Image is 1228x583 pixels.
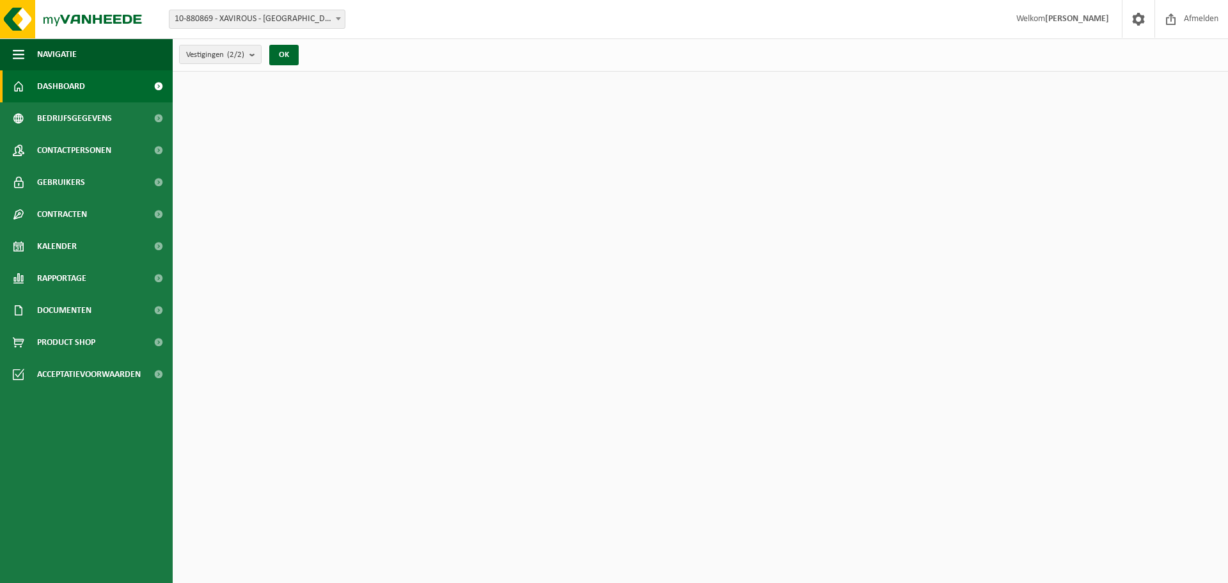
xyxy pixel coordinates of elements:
[37,326,95,358] span: Product Shop
[37,358,141,390] span: Acceptatievoorwaarden
[179,45,262,64] button: Vestigingen(2/2)
[37,38,77,70] span: Navigatie
[227,51,244,59] count: (2/2)
[169,10,345,28] span: 10-880869 - XAVIROUS - OOSTDUINKERKE
[169,10,345,29] span: 10-880869 - XAVIROUS - OOSTDUINKERKE
[37,134,111,166] span: Contactpersonen
[37,70,85,102] span: Dashboard
[1045,14,1109,24] strong: [PERSON_NAME]
[37,166,85,198] span: Gebruikers
[37,230,77,262] span: Kalender
[186,45,244,65] span: Vestigingen
[269,45,299,65] button: OK
[37,198,87,230] span: Contracten
[37,102,112,134] span: Bedrijfsgegevens
[37,294,91,326] span: Documenten
[37,262,86,294] span: Rapportage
